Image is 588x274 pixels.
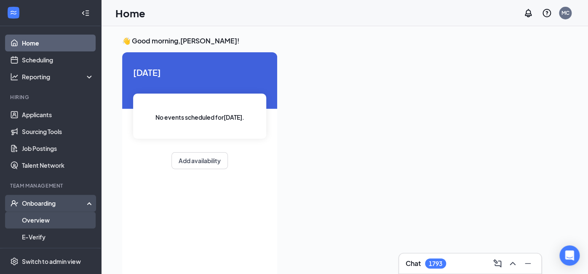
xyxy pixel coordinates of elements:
svg: Minimize [523,258,533,269]
div: Reporting [22,73,94,81]
div: Open Intercom Messenger [559,245,580,266]
a: Applicants [22,106,94,123]
h3: Chat [406,259,421,268]
a: Sourcing Tools [22,123,94,140]
div: Hiring [10,94,92,101]
button: Minimize [521,257,535,270]
svg: ComposeMessage [492,258,502,269]
svg: QuestionInfo [542,8,552,18]
div: MC [561,9,569,16]
div: Onboarding [22,199,87,207]
a: E-Verify [22,228,94,245]
a: Job Postings [22,140,94,157]
span: No events scheduled for [DATE] . [155,113,244,122]
svg: Notifications [523,8,533,18]
a: Scheduling [22,51,94,68]
div: Switch to admin view [22,257,81,266]
h3: 👋 Good morning, [PERSON_NAME] ! [122,36,567,46]
button: Add availability [171,152,228,169]
h1: Home [115,6,145,20]
a: Talent Network [22,157,94,174]
div: Team Management [10,182,92,189]
svg: WorkstreamLogo [9,8,18,17]
a: Home [22,35,94,51]
svg: Analysis [10,73,19,81]
a: Onboarding Documents [22,245,94,262]
svg: Collapse [81,9,90,17]
div: 1793 [429,260,442,267]
button: ComposeMessage [491,257,504,270]
svg: Settings [10,257,19,266]
svg: ChevronUp [508,258,518,269]
a: Overview [22,212,94,228]
button: ChevronUp [506,257,519,270]
span: [DATE] [133,66,266,79]
svg: UserCheck [10,199,19,207]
